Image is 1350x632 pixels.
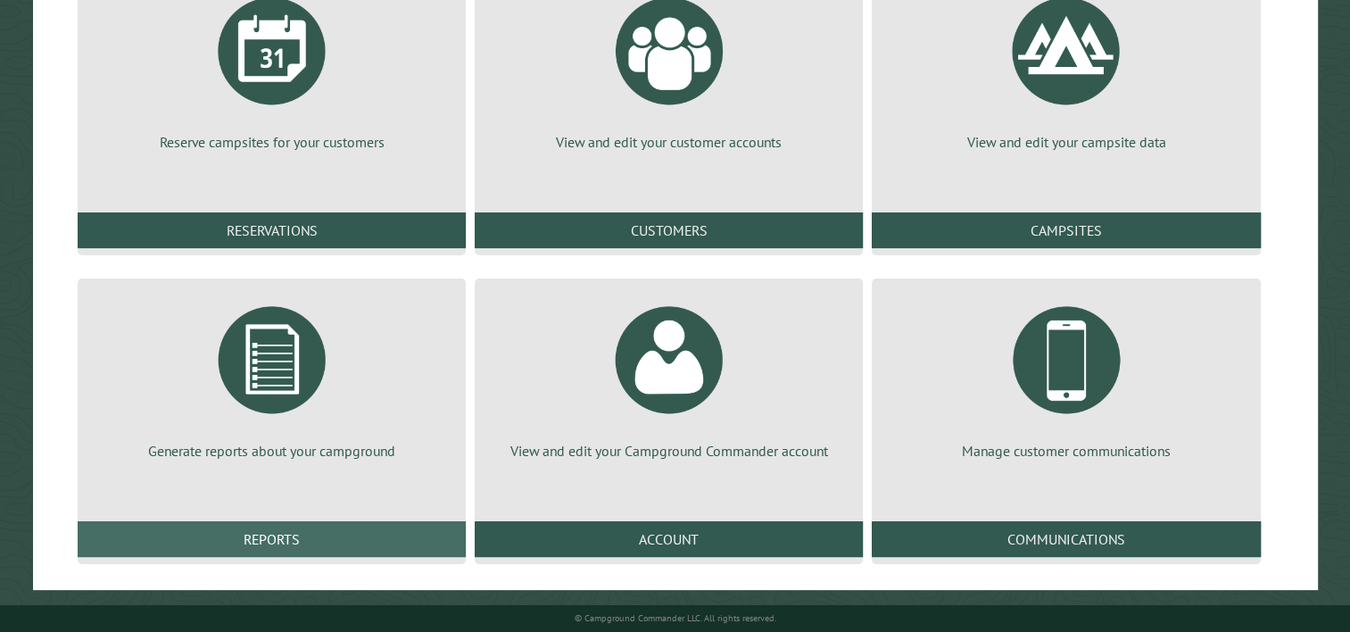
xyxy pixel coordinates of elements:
[99,132,444,152] p: Reserve campsites for your customers
[475,521,863,557] a: Account
[872,521,1260,557] a: Communications
[872,212,1260,248] a: Campsites
[78,521,466,557] a: Reports
[99,293,444,461] a: Generate reports about your campground
[78,212,466,248] a: Reservations
[99,441,444,461] p: Generate reports about your campground
[475,212,863,248] a: Customers
[496,293,841,461] a: View and edit your Campground Commander account
[496,441,841,461] p: View and edit your Campground Commander account
[893,132,1238,152] p: View and edit your campsite data
[893,293,1238,461] a: Manage customer communications
[893,441,1238,461] p: Manage customer communications
[496,132,841,152] p: View and edit your customer accounts
[575,612,776,624] small: © Campground Commander LLC. All rights reserved.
